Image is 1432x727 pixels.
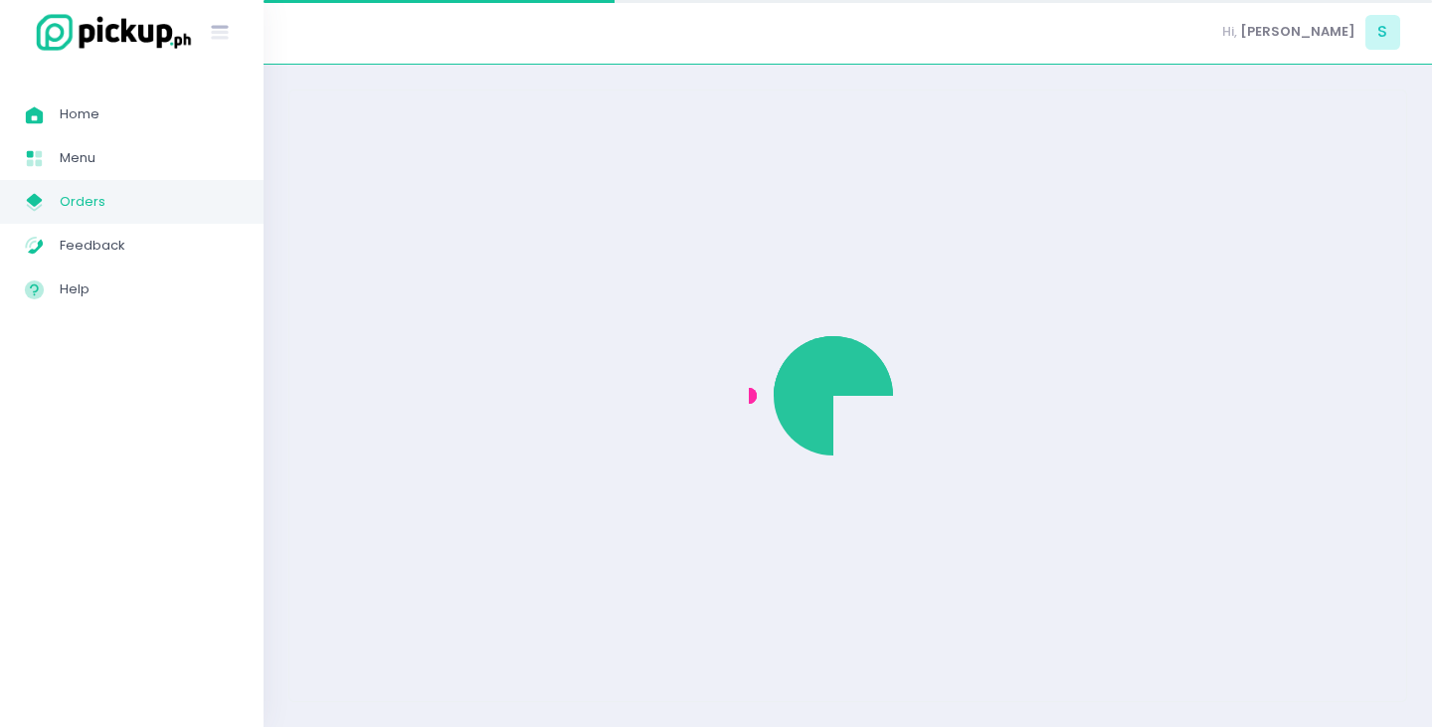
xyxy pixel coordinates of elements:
span: Home [60,101,239,127]
span: Hi, [1222,22,1237,42]
span: [PERSON_NAME] [1240,22,1355,42]
img: logo [25,11,194,54]
span: Orders [60,189,239,215]
span: Help [60,276,239,302]
span: Menu [60,145,239,171]
span: Feedback [60,233,239,259]
span: S [1365,15,1400,50]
